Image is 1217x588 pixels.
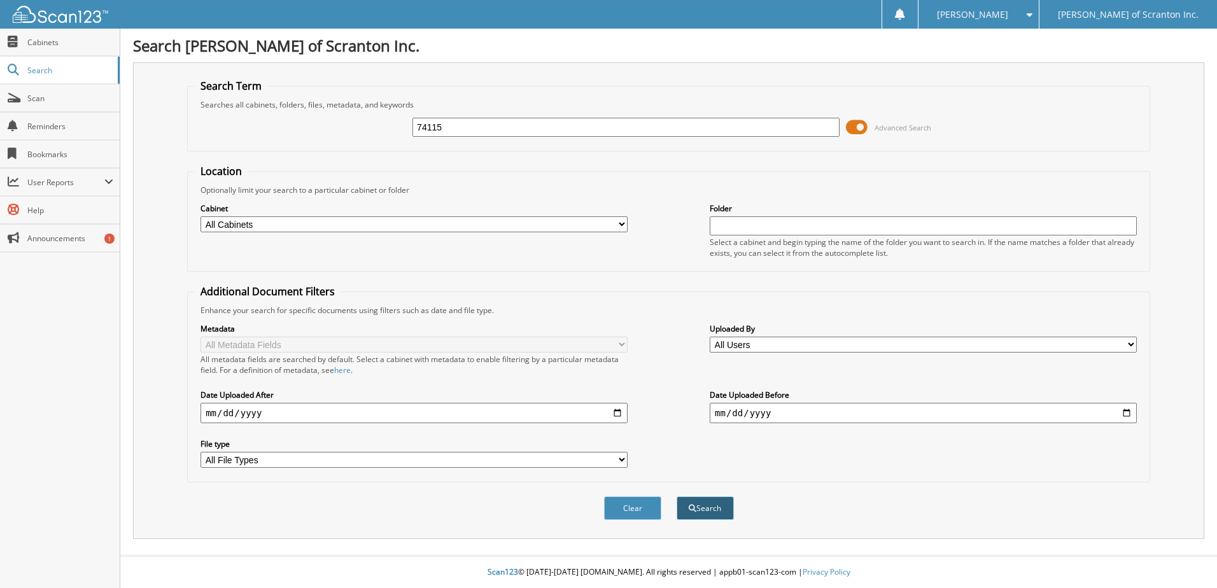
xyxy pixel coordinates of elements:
[677,496,734,520] button: Search
[194,284,341,298] legend: Additional Document Filters
[27,65,111,76] span: Search
[200,323,628,334] label: Metadata
[488,566,518,577] span: Scan123
[710,237,1137,258] div: Select a cabinet and begin typing the name of the folder you want to search in. If the name match...
[27,93,113,104] span: Scan
[27,149,113,160] span: Bookmarks
[875,123,931,132] span: Advanced Search
[27,205,113,216] span: Help
[334,365,351,375] a: here
[194,185,1143,195] div: Optionally limit your search to a particular cabinet or folder
[200,203,628,214] label: Cabinet
[710,323,1137,334] label: Uploaded By
[27,233,113,244] span: Announcements
[200,354,628,375] div: All metadata fields are searched by default. Select a cabinet with metadata to enable filtering b...
[27,121,113,132] span: Reminders
[200,389,628,400] label: Date Uploaded After
[710,389,1137,400] label: Date Uploaded Before
[194,99,1143,110] div: Searches all cabinets, folders, files, metadata, and keywords
[194,164,248,178] legend: Location
[194,79,268,93] legend: Search Term
[200,403,628,423] input: start
[710,403,1137,423] input: end
[803,566,850,577] a: Privacy Policy
[104,234,115,244] div: 1
[710,203,1137,214] label: Folder
[200,438,628,449] label: File type
[27,177,104,188] span: User Reports
[1058,11,1199,18] span: [PERSON_NAME] of Scranton Inc.
[133,35,1204,56] h1: Search [PERSON_NAME] of Scranton Inc.
[937,11,1008,18] span: [PERSON_NAME]
[120,557,1217,588] div: © [DATE]-[DATE] [DOMAIN_NAME]. All rights reserved | appb01-scan123-com |
[194,305,1143,316] div: Enhance your search for specific documents using filters such as date and file type.
[13,6,108,23] img: scan123-logo-white.svg
[27,37,113,48] span: Cabinets
[604,496,661,520] button: Clear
